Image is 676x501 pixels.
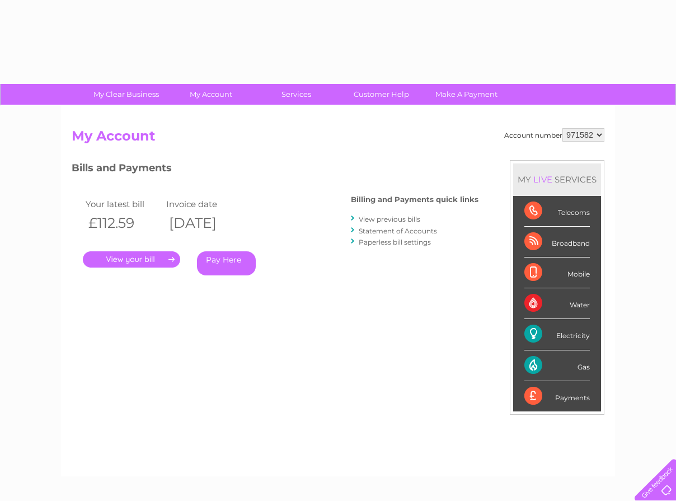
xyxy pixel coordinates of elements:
a: Pay Here [197,251,256,275]
div: Electricity [524,319,590,350]
div: Payments [524,381,590,411]
a: View previous bills [359,215,420,223]
div: Telecoms [524,196,590,227]
div: Account number [504,128,604,142]
div: Gas [524,350,590,381]
td: Invoice date [163,196,244,212]
h4: Billing and Payments quick links [351,195,478,204]
div: Water [524,288,590,319]
div: LIVE [531,174,555,185]
a: . [83,251,180,268]
div: MY SERVICES [513,163,601,195]
a: My Account [165,84,257,105]
div: Broadband [524,227,590,257]
td: Your latest bill [83,196,163,212]
a: Make A Payment [420,84,513,105]
th: [DATE] [163,212,244,235]
a: Customer Help [335,84,428,105]
a: Services [250,84,342,105]
div: Mobile [524,257,590,288]
h3: Bills and Payments [72,160,478,180]
a: Statement of Accounts [359,227,437,235]
a: Paperless bill settings [359,238,431,246]
a: My Clear Business [80,84,172,105]
th: £112.59 [83,212,163,235]
h2: My Account [72,128,604,149]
